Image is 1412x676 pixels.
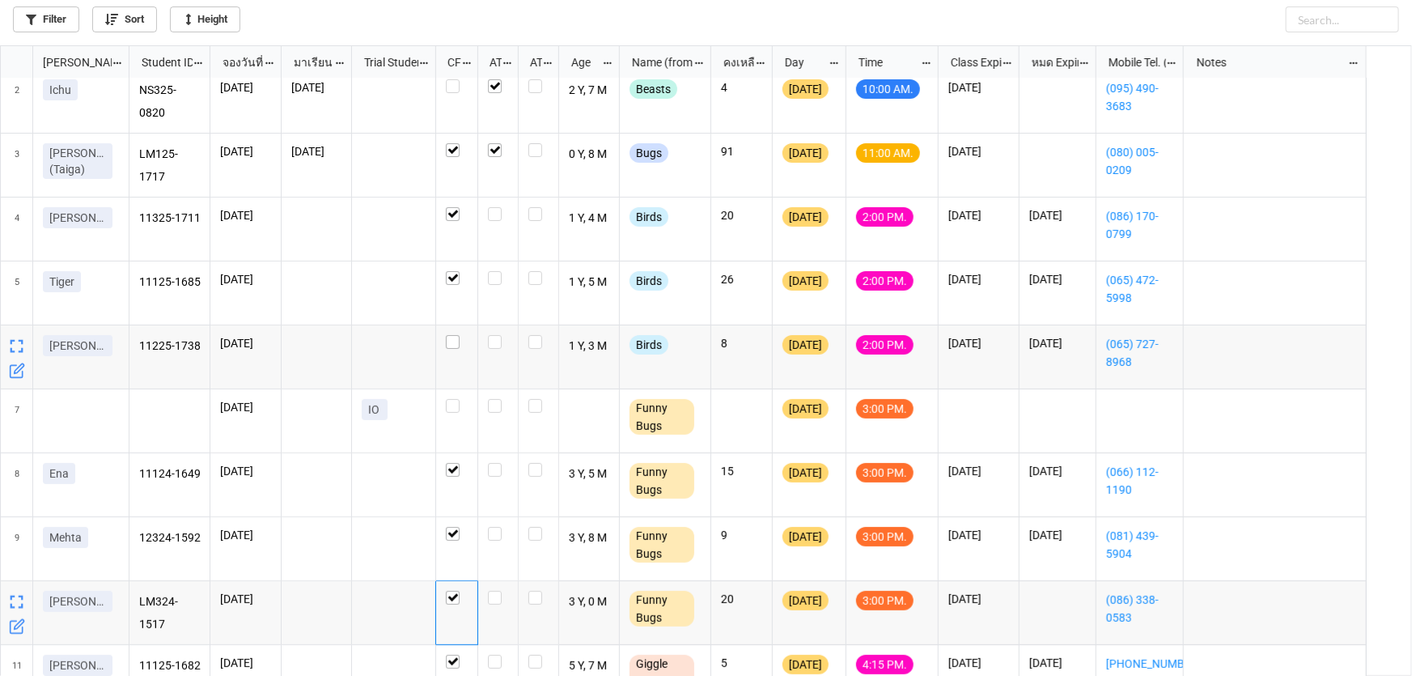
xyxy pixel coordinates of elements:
[856,79,920,99] div: 10:00 AM.
[630,271,668,291] div: Birds
[948,527,1009,543] p: [DATE]
[139,271,201,294] p: 11125-1685
[520,53,543,71] div: ATK
[849,53,921,71] div: Time
[569,527,610,550] p: 3 Y, 8 M
[782,143,829,163] div: [DATE]
[782,79,829,99] div: [DATE]
[569,207,610,230] p: 1 Y, 4 M
[782,527,829,546] div: [DATE]
[220,463,271,479] p: [DATE]
[562,53,603,71] div: Age
[782,399,829,419] div: [DATE]
[1106,527,1173,563] a: (081) 439-5904
[948,271,1009,287] p: [DATE]
[49,657,106,674] p: [PERSON_NAME]
[1029,527,1086,543] p: [DATE]
[220,399,271,415] p: [DATE]
[782,207,829,227] div: [DATE]
[1106,79,1173,115] a: (095) 490-3683
[15,134,19,197] span: 3
[49,145,106,177] p: [PERSON_NAME] (Taiga)
[721,527,762,543] p: 9
[948,207,1009,223] p: [DATE]
[15,453,19,517] span: 8
[139,143,201,187] p: LM125-1717
[220,143,271,159] p: [DATE]
[856,399,914,419] div: 3:00 PM.
[630,399,694,435] div: Funny Bugs
[1106,143,1173,179] a: (080) 005-0209
[139,207,201,230] p: 11325-1711
[220,79,271,96] p: [DATE]
[139,591,201,635] p: LM324-1517
[630,463,694,499] div: Funny Bugs
[630,143,668,163] div: Bugs
[33,53,112,71] div: [PERSON_NAME] Name
[220,655,271,671] p: [DATE]
[139,79,201,123] p: NS325-0820
[220,271,271,287] p: [DATE]
[1029,335,1086,351] p: [DATE]
[948,79,1009,96] p: [DATE]
[856,335,914,355] div: 2:00 PM.
[220,335,271,351] p: [DATE]
[49,274,74,290] p: Tiger
[220,591,271,607] p: [DATE]
[1029,271,1086,287] p: [DATE]
[721,207,762,223] p: 20
[15,261,19,325] span: 5
[1106,271,1173,307] a: (065) 472-5998
[721,271,762,287] p: 26
[721,463,762,479] p: 15
[284,53,335,71] div: มาเรียน
[569,143,610,166] p: 0 Y, 8 M
[139,527,201,550] p: 12324-1592
[856,591,914,610] div: 3:00 PM.
[1029,463,1086,479] p: [DATE]
[630,591,694,627] div: Funny Bugs
[92,6,157,32] a: Sort
[782,271,829,291] div: [DATE]
[569,591,610,614] p: 3 Y, 0 M
[941,53,1002,71] div: Class Expiration
[1029,207,1086,223] p: [DATE]
[721,79,762,96] p: 4
[49,82,71,98] p: Ichu
[948,655,1009,671] p: [DATE]
[721,655,762,671] p: 5
[1106,655,1173,673] a: [PHONE_NUMBER]
[15,198,19,261] span: 4
[721,143,762,159] p: 91
[139,463,201,486] p: 11124-1649
[1022,53,1079,71] div: หมด Expired date (from [PERSON_NAME] Name)
[1106,335,1173,371] a: (065) 727-8968
[782,591,829,610] div: [DATE]
[480,53,502,71] div: ATT
[630,207,668,227] div: Birds
[49,466,69,482] p: Ena
[948,463,1009,479] p: [DATE]
[49,529,82,546] p: Mehta
[856,655,914,674] div: 4:15 PM.
[1099,53,1166,71] div: Mobile Tel. (from Nick Name)
[856,527,914,546] div: 3:00 PM.
[569,463,610,486] p: 3 Y, 5 M
[1029,655,1086,671] p: [DATE]
[368,402,381,418] p: IO
[782,335,829,355] div: [DATE]
[856,143,920,163] div: 11:00 AM.
[15,389,19,453] span: 7
[948,143,1009,159] p: [DATE]
[721,591,762,607] p: 20
[622,53,693,71] div: Name (from Class)
[220,527,271,543] p: [DATE]
[569,335,610,358] p: 1 Y, 3 M
[721,335,762,351] p: 8
[1286,6,1399,32] input: Search...
[13,6,79,32] a: Filter
[1,46,129,79] div: grid
[1106,463,1173,499] a: (066) 112-1190
[49,338,106,354] p: [PERSON_NAME]
[775,53,829,71] div: Day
